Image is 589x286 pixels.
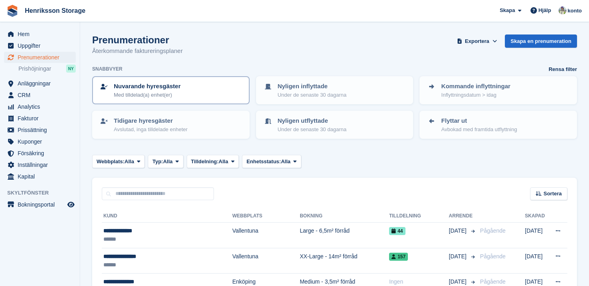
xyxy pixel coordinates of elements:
[191,158,219,166] span: Tilldelning:
[300,248,389,274] td: XX-Large - 14m² förråd
[505,34,577,48] a: Skapa en prenumeration
[281,158,290,166] span: Alla
[66,200,76,209] a: Förhandsgranska butik
[543,190,562,198] span: Sortera
[449,278,468,286] span: [DATE]
[449,210,477,223] th: Arrende
[18,199,66,210] span: Bokningsportal
[389,278,449,286] div: Ingen
[559,6,567,14] img: Daniel Axberg
[92,47,183,56] p: Återkommande faktureringsplaner
[389,210,449,223] th: Tilldelning
[441,126,517,134] p: Avbokad med framtida utflyttning
[4,40,76,51] a: menu
[18,78,66,89] span: Anläggningar
[18,136,66,147] span: Kuponger
[148,155,183,168] button: Typ: Alla
[18,89,66,101] span: CRM
[420,112,576,138] a: Flyttar ut Avbokad med framtida utflyttning
[18,52,66,63] span: Prenumerationer
[480,227,506,234] span: Pågående
[102,210,232,223] th: Kund
[18,124,66,136] span: Prissättning
[4,159,76,170] a: menu
[389,253,408,261] span: 157
[18,40,66,51] span: Uppgifter
[278,116,347,126] p: Nyligen utflyttade
[4,89,76,101] a: menu
[18,113,66,124] span: Fakturor
[92,65,122,73] h6: Snabbvyer
[114,126,188,134] p: Avslutad, inga tilldelade enheter
[4,78,76,89] a: menu
[125,158,134,166] span: Alla
[441,91,510,99] p: Inflyttningsdatum > idag
[219,158,228,166] span: Alla
[525,248,548,274] td: [DATE]
[4,52,76,63] a: menu
[539,6,551,14] span: Hjälp
[568,7,582,15] span: konto
[18,159,66,170] span: Inställningar
[480,278,506,285] span: Pågående
[456,34,498,48] button: Exportera
[449,227,468,235] span: [DATE]
[4,199,76,210] a: meny
[93,112,249,138] a: Tidigare hyresgäster Avslutad, inga tilldelade enheter
[187,155,239,168] button: Tilldelning: Alla
[4,124,76,136] a: menu
[18,171,66,182] span: Kapital
[18,28,66,40] span: Hem
[97,158,125,166] span: Webbplats:
[278,91,347,99] p: Under de senaste 30 dagarna
[525,210,548,223] th: Skapad
[441,82,510,91] p: Kommande inflyttningar
[4,28,76,40] a: menu
[4,136,76,147] a: menu
[420,77,576,103] a: Kommande inflyttningar Inflyttningsdatum > idag
[257,112,413,138] a: Nyligen utflyttade Under de senaste 30 dagarna
[232,223,300,248] td: Vallentuna
[6,5,18,17] img: stora-icon-8386f47178a22dfd0bd8f6a31ec36ba5ce8667c1dd55bd0f319d3a0aa187defe.svg
[232,248,300,274] td: Vallentuna
[4,171,76,182] a: menu
[92,155,145,168] button: Webbplats: Alla
[18,101,66,112] span: Analytics
[66,65,76,73] div: NY
[246,158,281,166] span: Enhetsstatus:
[257,77,413,103] a: Nyligen inflyttade Under de senaste 30 dagarna
[163,158,173,166] span: Alla
[92,34,183,45] h1: Prenumerationer
[480,253,506,260] span: Pågående
[525,223,548,248] td: [DATE]
[114,116,188,126] p: Tidigare hyresgäster
[278,126,347,134] p: Under de senaste 30 dagarna
[18,148,66,159] span: Försäkring
[389,227,405,235] span: 44
[4,113,76,124] a: menu
[22,4,89,17] a: Henriksson Storage
[500,6,515,14] span: Skapa
[7,189,80,197] span: Skyltfönster
[242,155,301,168] button: Enhetsstatus: Alla
[114,91,181,99] p: Med tilldelad(a) enhet(er)
[278,82,347,91] p: Nyligen inflyttade
[300,210,389,223] th: Bokning
[93,77,249,103] a: Nuvarande hyresgäster Med tilldelad(a) enhet(er)
[18,64,76,73] a: Prishöjningar NY
[300,223,389,248] td: Large - 6,5m² förråd
[232,210,300,223] th: Webbplats
[152,158,163,166] span: Typ:
[449,252,468,261] span: [DATE]
[465,37,489,45] span: Exportera
[441,116,517,126] p: Flyttar ut
[549,65,577,73] a: Rensa filter
[4,101,76,112] a: menu
[4,148,76,159] a: menu
[114,82,181,91] p: Nuvarande hyresgäster
[18,65,51,73] span: Prishöjningar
